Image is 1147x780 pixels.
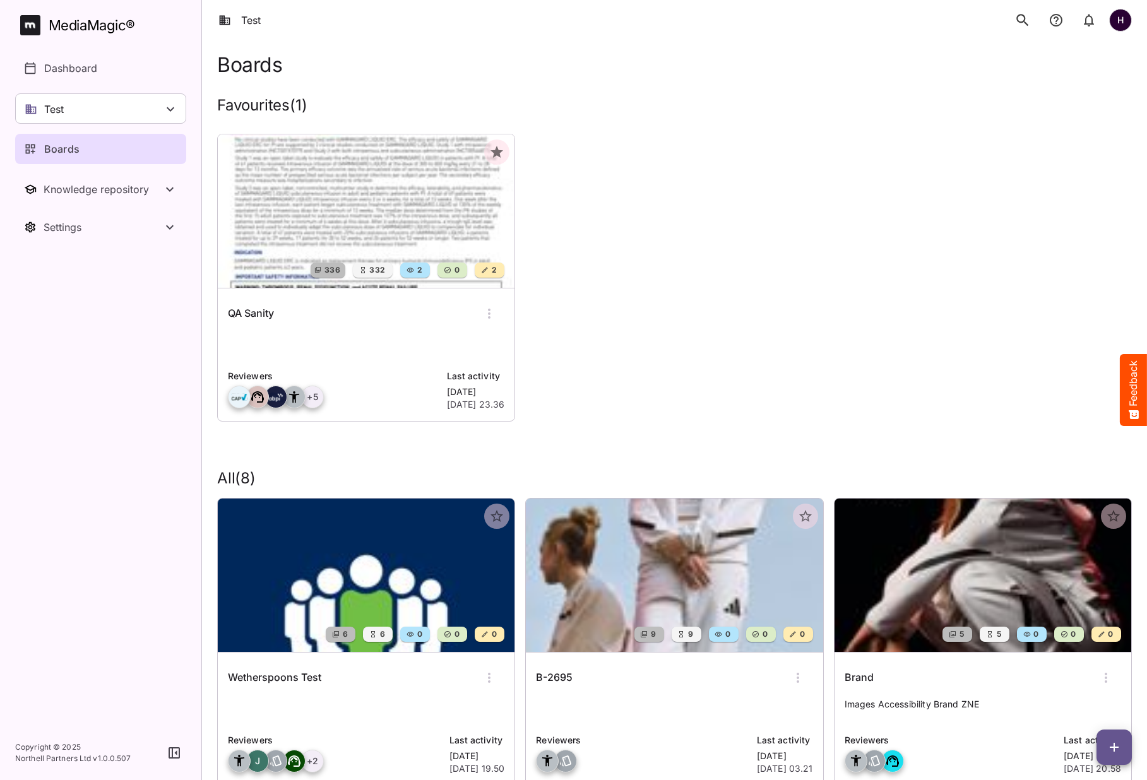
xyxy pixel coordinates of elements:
[958,628,964,641] span: 5
[650,628,656,641] span: 9
[1009,7,1036,33] button: search
[416,628,422,641] span: 0
[15,53,186,83] a: Dashboard
[44,102,64,117] p: Test
[15,753,131,764] p: Northell Partners Ltd v 1.0.0.507
[757,762,813,775] p: [DATE] 03.21
[490,628,497,641] span: 0
[453,628,460,641] span: 0
[44,221,162,233] div: Settings
[1064,733,1121,747] p: Last activity
[15,212,186,242] button: Toggle Settings
[246,750,269,772] div: J
[536,670,573,686] h6: B-2695
[416,264,422,276] span: 2
[724,628,730,641] span: 0
[228,305,274,322] h6: QA Sanity
[799,628,805,641] span: 0
[449,733,505,747] p: Last activity
[44,141,80,157] p: Boards
[218,499,514,652] img: Wetherspoons Test
[453,264,460,276] span: 0
[1032,628,1038,641] span: 0
[49,15,135,36] div: MediaMagic ®
[1069,628,1076,641] span: 0
[687,628,693,641] span: 9
[447,369,505,383] p: Last activity
[1043,7,1069,33] button: notifications
[323,264,340,276] span: 336
[1109,9,1132,32] div: H
[845,698,1121,723] p: Images Accessibility Brand ZNE
[301,386,324,408] div: + 5
[490,264,497,276] span: 2
[835,499,1131,652] img: Brand
[1076,7,1102,33] button: notifications
[379,628,385,641] span: 6
[449,750,505,762] p: [DATE]
[15,174,186,204] nav: Knowledge repository
[845,670,874,686] h6: Brand
[44,61,97,76] p: Dashboard
[447,398,505,411] p: [DATE] 23.36
[761,628,768,641] span: 0
[845,733,1057,747] p: Reviewers
[217,97,307,131] h2: Favourites ( 1 )
[995,628,1001,641] span: 5
[218,134,514,288] img: QA Sanity
[447,386,505,398] p: [DATE]
[15,134,186,164] a: Boards
[20,15,186,35] a: MediaMagic®
[1064,762,1121,775] p: [DATE] 20.58
[526,499,823,652] img: B-2695
[368,264,385,276] span: 332
[228,369,439,383] p: Reviewers
[15,212,186,242] nav: Settings
[757,750,813,762] p: [DATE]
[301,750,324,772] div: + 2
[536,733,749,747] p: Reviewers
[449,762,505,775] p: [DATE] 19.50
[1120,354,1147,426] button: Feedback
[15,742,131,753] p: Copyright © 2025
[342,628,348,641] span: 6
[1107,628,1113,641] span: 0
[757,733,813,747] p: Last activity
[217,470,1132,488] h2: All ( 8 )
[15,174,186,204] button: Toggle Knowledge repository
[44,183,162,196] div: Knowledge repository
[1064,750,1121,762] p: [DATE]
[228,670,321,686] h6: Wetherspoons Test
[228,733,442,747] p: Reviewers
[217,53,282,76] h1: Boards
